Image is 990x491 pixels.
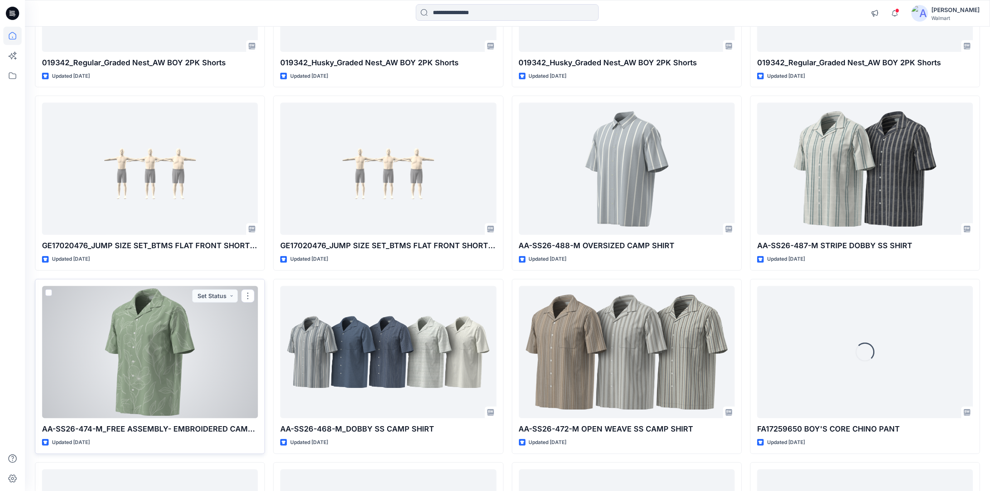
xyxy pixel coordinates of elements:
p: Updated [DATE] [52,255,90,264]
p: Updated [DATE] [767,255,805,264]
p: Updated [DATE] [290,255,328,264]
p: Updated [DATE] [767,72,805,81]
a: AA-SS26-488-M OVERSIZED CAMP SHIRT [519,103,735,235]
p: 019342_Husky_Graded Nest_AW BOY 2PK Shorts [519,57,735,69]
a: AA-SS26-474-M_FREE ASSEMBLY- EMBROIDERED CAMP SHIRT [42,286,258,418]
p: AA-SS26-468-M_DOBBY SS CAMP SHIRT [280,423,496,435]
p: Updated [DATE] [290,72,328,81]
p: AA-SS26-474-M_FREE ASSEMBLY- EMBROIDERED CAMP SHIRT [42,423,258,435]
div: [PERSON_NAME] [931,5,980,15]
p: 019342_Husky_Graded Nest_AW BOY 2PK Shorts [280,57,496,69]
img: avatar [911,5,928,22]
p: AA-SS26-488-M OVERSIZED CAMP SHIRT [519,240,735,252]
p: 019342_Regular_Graded Nest_AW BOY 2PK Shorts [42,57,258,69]
p: Updated [DATE] [290,438,328,447]
p: Updated [DATE] [529,72,567,81]
p: 019342_Regular_Graded Nest_AW BOY 2PK Shorts [757,57,973,69]
p: AA-SS26-487-M STRIPE DOBBY SS SHIRT [757,240,973,252]
a: AA-SS26-472-M OPEN WEAVE SS CAMP SHIRT [519,286,735,418]
p: Updated [DATE] [529,438,567,447]
p: Updated [DATE] [529,255,567,264]
div: Walmart [931,15,980,21]
p: FA17259650 BOY'S CORE CHINO PANT [757,423,973,435]
p: Updated [DATE] [52,438,90,447]
a: AA-SS26-487-M STRIPE DOBBY SS SHIRT [757,103,973,235]
p: GE17020476_JUMP SIZE SET_BTMS FLAT FRONT SHORT 9 INCH [42,240,258,252]
a: GE17020476_JUMP SIZE SET_BTMS FLAT FRONT SHORT 9 INCH [42,103,258,235]
p: Updated [DATE] [767,438,805,447]
p: AA-SS26-472-M OPEN WEAVE SS CAMP SHIRT [519,423,735,435]
a: AA-SS26-468-M_DOBBY SS CAMP SHIRT [280,286,496,418]
p: GE17020476_JUMP SIZE SET_BTMS FLAT FRONT SHORT 9 INCH [280,240,496,252]
a: GE17020476_JUMP SIZE SET_BTMS FLAT FRONT SHORT 9 INCH [280,103,496,235]
p: Updated [DATE] [52,72,90,81]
